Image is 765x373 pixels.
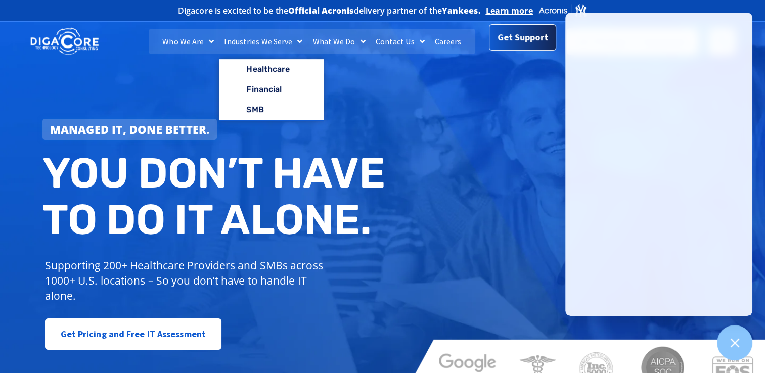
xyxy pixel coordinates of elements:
[149,29,476,54] nav: Menu
[219,100,323,120] a: SMB
[498,27,548,48] span: Get Support
[538,3,588,18] img: Acronis
[30,27,99,57] img: DigaCore Technology Consulting
[288,5,354,16] b: Official Acronis
[371,29,430,54] a: Contact Us
[157,29,219,54] a: Who We Are
[42,150,390,243] h2: You don’t have to do IT alone.
[50,122,210,137] strong: Managed IT, done better.
[45,318,221,350] a: Get Pricing and Free IT Assessment
[486,6,533,16] a: Learn more
[565,13,752,316] iframe: Chatgenie Messenger
[307,29,370,54] a: What We Do
[45,258,328,303] p: Supporting 200+ Healthcare Providers and SMBs across 1000+ U.S. locations – So you don’t have to ...
[178,7,481,15] h2: Digacore is excited to be the delivery partner of the
[442,5,481,16] b: Yankees.
[219,59,323,79] a: Healthcare
[219,59,323,121] ul: Industries We Serve
[42,119,217,140] a: Managed IT, done better.
[489,24,556,51] a: Get Support
[430,29,467,54] a: Careers
[219,79,323,100] a: Financial
[61,324,206,344] span: Get Pricing and Free IT Assessment
[219,29,307,54] a: Industries We Serve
